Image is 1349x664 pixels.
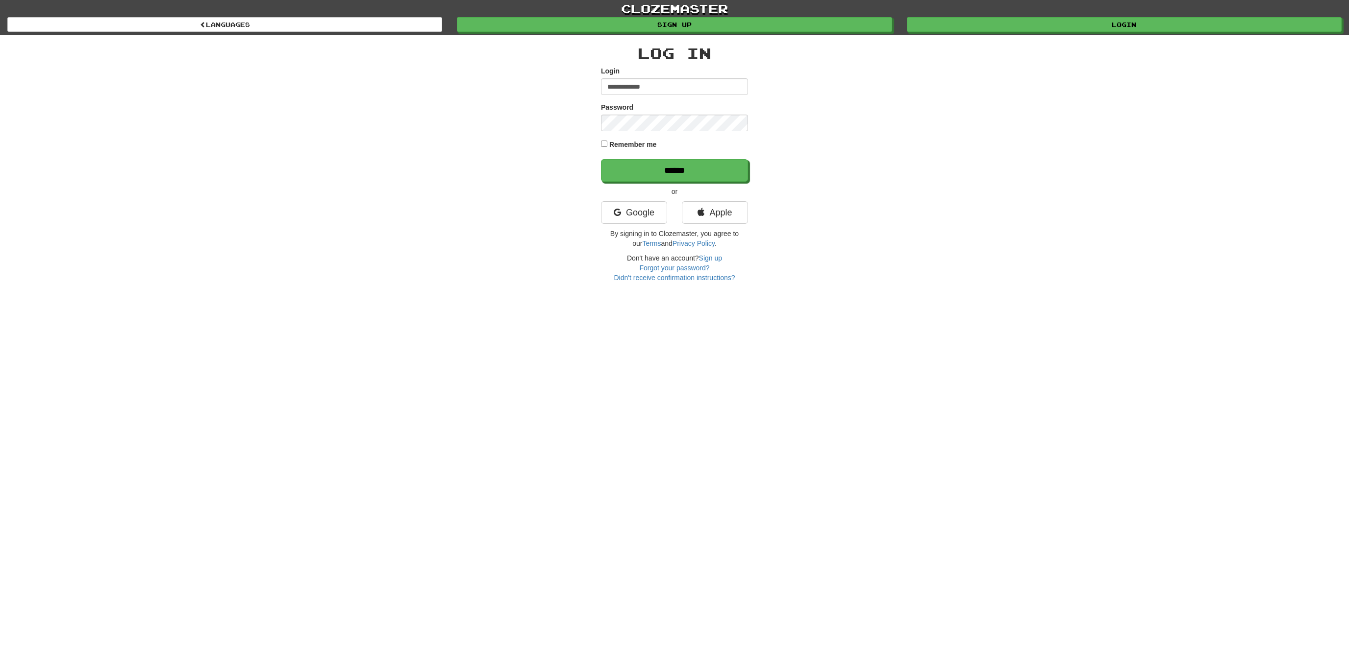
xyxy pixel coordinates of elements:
a: Languages [7,17,442,32]
label: Login [601,66,620,76]
a: Forgot your password? [639,264,709,272]
a: Didn't receive confirmation instructions? [614,274,735,282]
p: or [601,187,748,196]
a: Terms [642,239,661,247]
a: Google [601,201,667,224]
a: Privacy Policy [673,239,715,247]
h2: Log In [601,45,748,61]
a: Login [907,17,1342,32]
a: Sign up [699,254,722,262]
a: Sign up [457,17,892,32]
label: Password [601,102,633,112]
div: Don't have an account? [601,253,748,283]
p: By signing in to Clozemaster, you agree to our and . [601,229,748,248]
a: Apple [682,201,748,224]
label: Remember me [609,140,657,149]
